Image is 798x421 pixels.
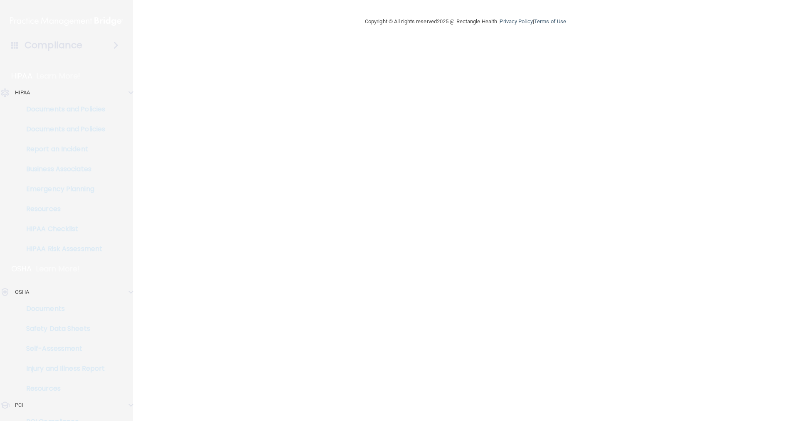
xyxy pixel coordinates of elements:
[5,145,119,153] p: Report an Incident
[11,264,32,274] p: OSHA
[5,105,119,113] p: Documents and Policies
[534,18,566,25] a: Terms of Use
[36,264,80,274] p: Learn More!
[5,364,119,373] p: Injury and Illness Report
[500,18,532,25] a: Privacy Policy
[15,287,29,297] p: OSHA
[5,345,119,353] p: Self-Assessment
[37,71,81,81] p: Learn More!
[5,205,119,213] p: Resources
[5,305,119,313] p: Documents
[15,88,30,98] p: HIPAA
[5,384,119,393] p: Resources
[5,125,119,133] p: Documents and Policies
[314,8,617,35] div: Copyright © All rights reserved 2025 @ Rectangle Health | |
[10,13,123,30] img: PMB logo
[5,245,119,253] p: HIPAA Risk Assessment
[5,225,119,233] p: HIPAA Checklist
[5,185,119,193] p: Emergency Planning
[25,39,82,51] h4: Compliance
[11,71,32,81] p: HIPAA
[5,165,119,173] p: Business Associates
[5,325,119,333] p: Safety Data Sheets
[15,400,23,410] p: PCI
